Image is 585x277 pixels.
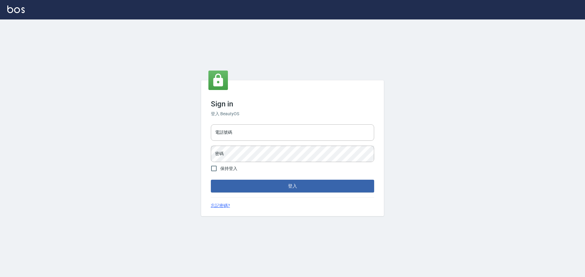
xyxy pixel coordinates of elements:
img: Logo [7,5,25,13]
h3: Sign in [211,100,374,108]
span: 保持登入 [220,165,237,172]
a: 忘記密碼? [211,203,230,209]
button: 登入 [211,180,374,192]
h6: 登入 BeautyOS [211,111,374,117]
